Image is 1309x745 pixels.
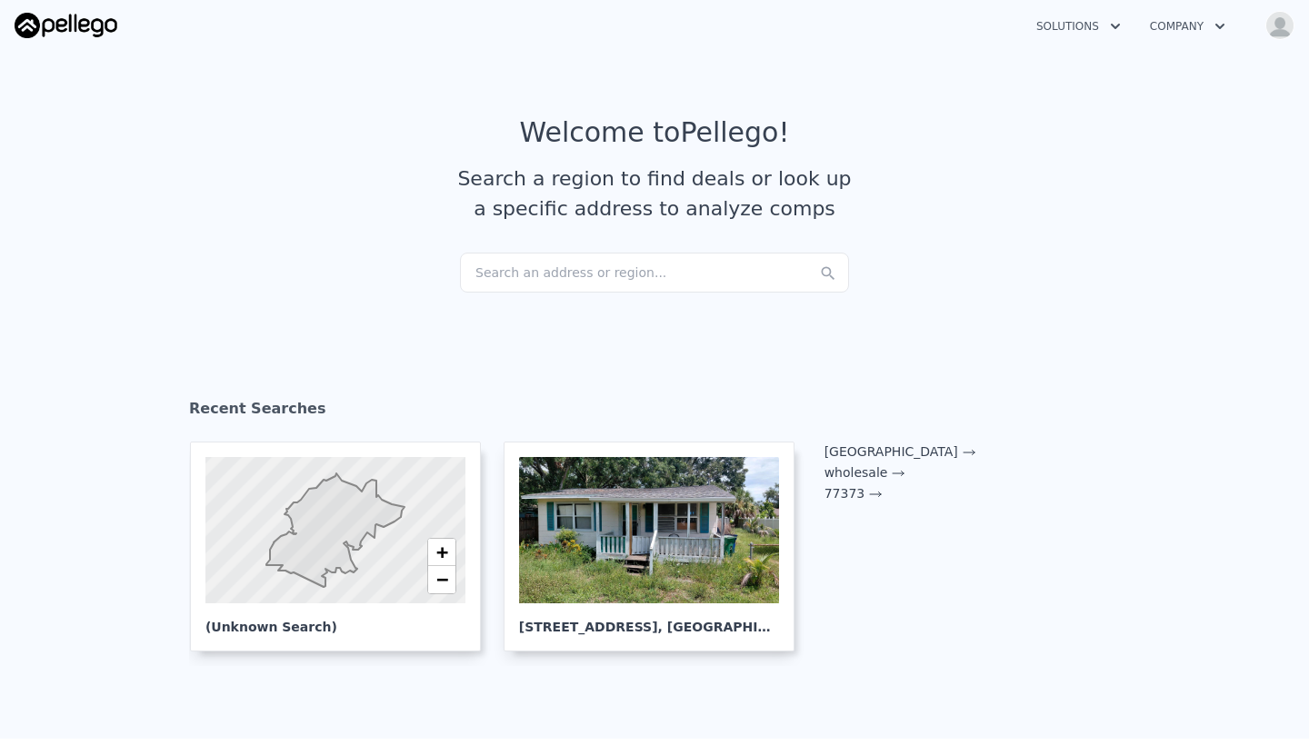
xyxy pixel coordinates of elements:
[520,116,790,149] div: Welcome to Pellego !
[1135,10,1240,43] button: Company
[824,465,906,480] a: wholesale
[205,603,465,636] div: (Unknown Search)
[460,253,849,293] div: Search an address or region...
[1022,10,1135,43] button: Solutions
[436,568,448,591] span: −
[1265,11,1294,40] img: avatar
[15,13,117,38] img: Pellego
[824,444,976,459] a: [GEOGRAPHIC_DATA]
[504,442,809,651] a: [STREET_ADDRESS], [GEOGRAPHIC_DATA]
[428,566,455,593] a: Zoom out
[436,541,448,563] span: +
[519,603,779,636] div: [STREET_ADDRESS] , [GEOGRAPHIC_DATA]
[189,383,1120,442] div: Recent Searches
[428,539,455,566] a: Zoom in
[190,442,495,651] a: (Unknown Search)
[824,486,884,501] a: 77373
[451,164,858,223] div: Search a region to find deals or look up a specific address to analyze comps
